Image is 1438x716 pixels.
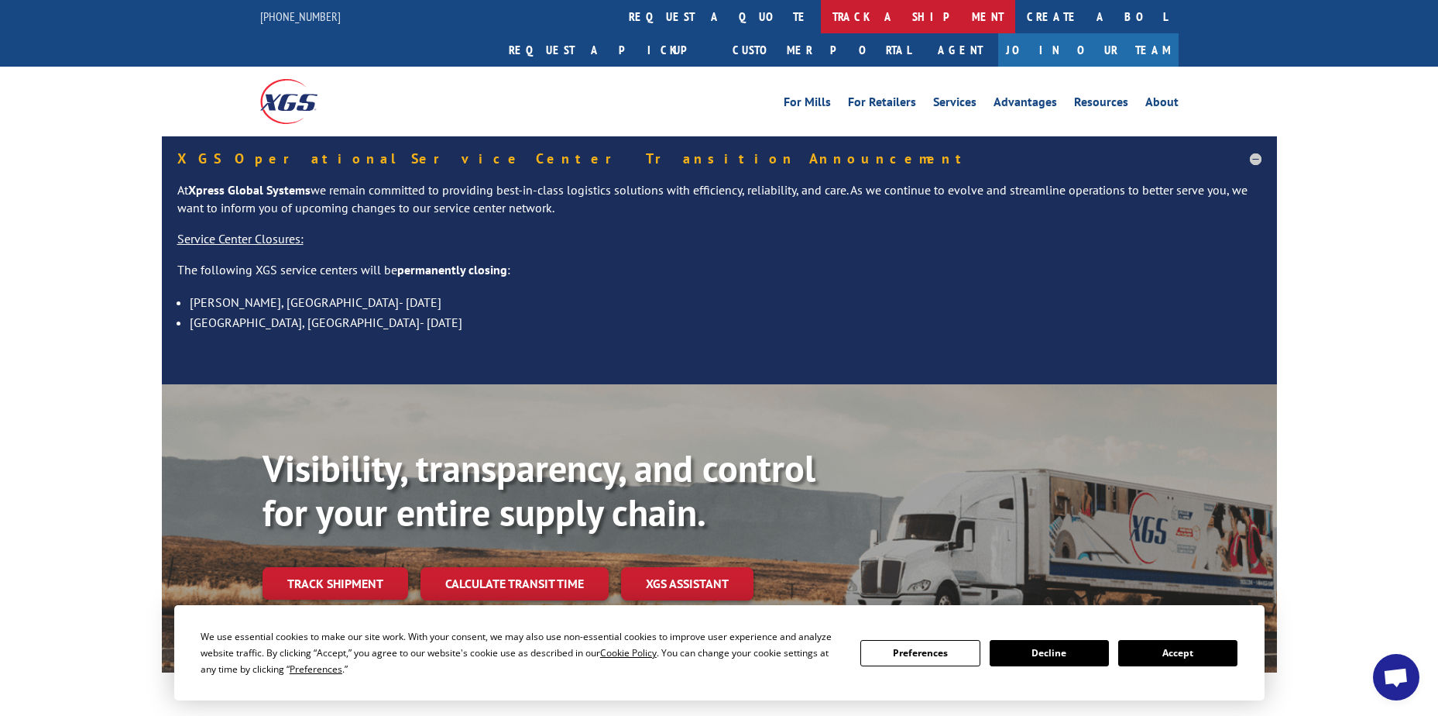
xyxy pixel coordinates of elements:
h5: XGS Operational Service Center Transition Announcement [177,152,1261,166]
button: Decline [990,640,1109,666]
a: Agent [922,33,998,67]
a: Request a pickup [497,33,721,67]
p: At we remain committed to providing best-in-class logistics solutions with efficiency, reliabilit... [177,181,1261,231]
a: For Mills [784,96,831,113]
li: [PERSON_NAME], [GEOGRAPHIC_DATA]- [DATE] [190,292,1261,312]
a: Join Our Team [998,33,1179,67]
span: Cookie Policy [600,646,657,659]
button: Accept [1118,640,1237,666]
a: About [1145,96,1179,113]
a: Services [933,96,976,113]
a: Open chat [1373,654,1419,701]
a: For Retailers [848,96,916,113]
li: [GEOGRAPHIC_DATA], [GEOGRAPHIC_DATA]- [DATE] [190,312,1261,332]
div: We use essential cookies to make our site work. With your consent, we may also use non-essential ... [201,628,842,677]
p: The following XGS service centers will be : [177,261,1261,292]
strong: Xpress Global Systems [188,182,311,198]
div: Cookie Consent Prompt [174,605,1265,701]
a: Resources [1074,96,1128,113]
a: Customer Portal [721,33,922,67]
a: Calculate transit time [420,567,609,601]
a: XGS ASSISTANT [621,567,753,601]
span: Preferences [290,663,342,676]
a: Advantages [994,96,1057,113]
a: Track shipment [263,567,408,600]
button: Preferences [860,640,980,666]
a: [PHONE_NUMBER] [260,9,341,24]
u: Service Center Closures: [177,231,304,246]
strong: permanently closing [397,262,507,277]
b: Visibility, transparency, and control for your entire supply chain. [263,444,815,537]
